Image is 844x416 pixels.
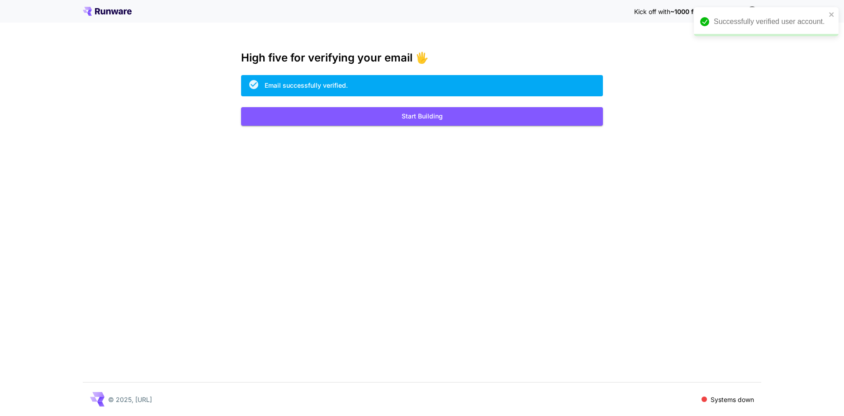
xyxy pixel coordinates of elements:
span: ~1000 free images! 🎈 [670,8,740,15]
button: Start Building [241,107,603,126]
div: Email successfully verified. [265,80,348,90]
span: Kick off with [634,8,670,15]
p: © 2025, [URL] [108,395,152,404]
h3: High five for verifying your email 🖐️ [241,52,603,64]
button: close [829,11,835,18]
p: Systems down [711,395,754,404]
div: Successfully verified user account. [714,16,826,27]
button: In order to qualify for free credit, you need to sign up with a business email address and click ... [743,2,761,20]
